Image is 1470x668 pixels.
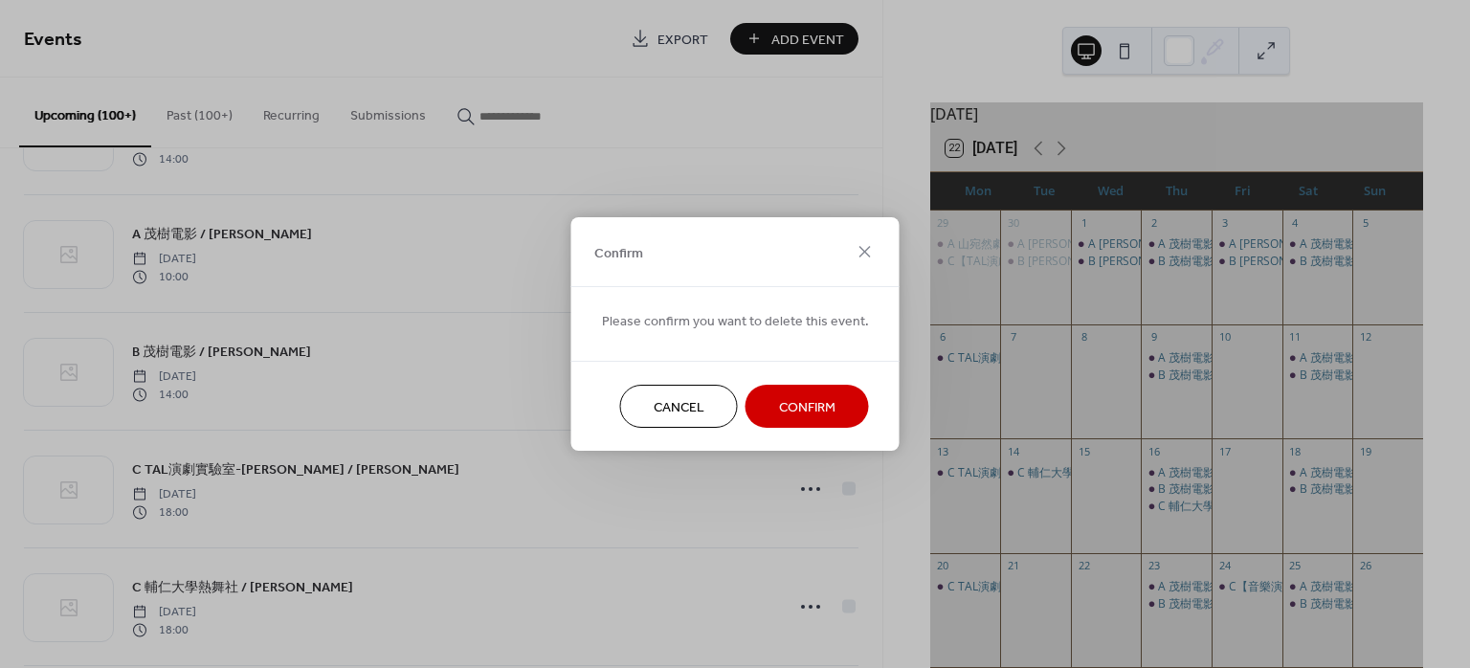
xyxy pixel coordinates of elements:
[779,398,835,418] span: Confirm
[594,243,643,263] span: Confirm
[746,385,869,428] button: Confirm
[654,398,704,418] span: Cancel
[602,312,869,332] span: Please confirm you want to delete this event.
[620,385,738,428] button: Cancel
